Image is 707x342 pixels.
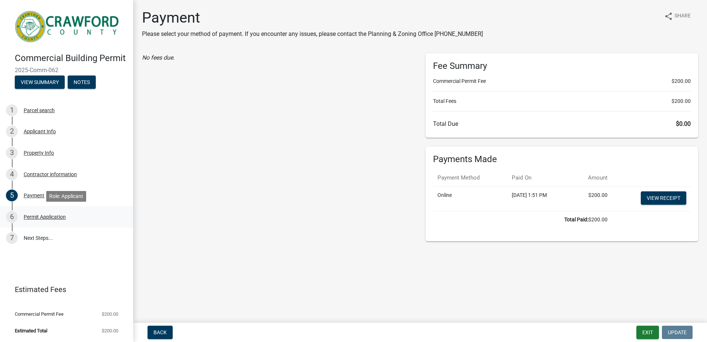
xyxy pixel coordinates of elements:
[433,77,691,85] li: Commercial Permit Fee
[674,12,691,21] span: Share
[658,9,697,23] button: shareShare
[433,120,691,127] h6: Total Due
[641,191,686,205] a: View receipt
[6,282,121,297] a: Estimated Fees
[433,154,691,165] h6: Payments Made
[433,211,612,228] td: $200.00
[6,168,18,180] div: 4
[433,187,507,211] td: Online
[664,12,673,21] i: share
[564,217,588,222] b: Total Paid:
[24,214,66,219] div: Permit Application
[148,326,173,339] button: Back
[15,312,64,316] span: Commercial Permit Fee
[15,67,118,74] span: 2025-Comm-062
[142,30,483,38] p: Please select your method of payment. If you encounter any issues, please contact the Planning & ...
[15,80,65,85] wm-modal-confirm: Summary
[636,326,659,339] button: Exit
[433,97,691,105] li: Total Fees
[668,329,687,335] span: Update
[6,190,18,201] div: 5
[15,53,127,64] h4: Commercial Building Permit
[102,312,118,316] span: $200.00
[15,328,47,333] span: Estimated Total
[15,8,121,45] img: Crawford County, Georgia
[46,191,86,202] div: Role: Applicant
[433,61,691,71] h6: Fee Summary
[24,129,56,134] div: Applicant Info
[6,104,18,116] div: 1
[24,108,55,113] div: Parcel search
[433,169,507,187] th: Payment Method
[6,232,18,244] div: 7
[571,187,612,211] td: $200.00
[662,326,693,339] button: Update
[24,172,77,177] div: Contractor information
[142,9,483,27] h1: Payment
[153,329,167,335] span: Back
[507,169,571,187] th: Paid On
[24,150,54,155] div: Property Info
[15,76,65,89] button: View Summary
[68,76,96,89] button: Notes
[142,54,175,61] i: No fees due.
[6,147,18,159] div: 3
[102,328,118,333] span: $200.00
[672,97,691,105] span: $200.00
[6,211,18,223] div: 6
[571,169,612,187] th: Amount
[68,80,96,85] wm-modal-confirm: Notes
[507,187,571,211] td: [DATE] 1:51 PM
[676,120,691,127] span: $0.00
[672,77,691,85] span: $200.00
[6,125,18,137] div: 2
[24,193,44,198] div: Payment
